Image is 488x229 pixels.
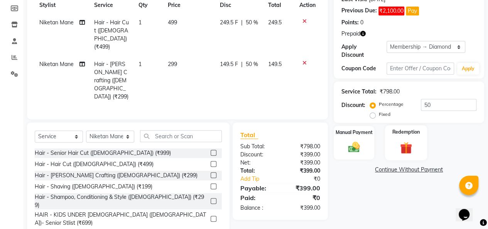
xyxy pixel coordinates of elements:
div: Hair - Senior Hair Cut ([DEMOGRAPHIC_DATA]) (₹999) [35,149,171,157]
span: ₹2,100.00 [378,7,404,15]
div: Discount: [341,101,365,109]
div: ₹798.00 [380,88,400,96]
input: Enter Offer / Coupon Code [387,63,454,75]
div: ₹399.00 [280,167,326,175]
div: ₹399.00 [280,151,326,159]
span: 1 [138,19,142,26]
img: _cash.svg [344,141,363,154]
span: 499 [168,19,177,26]
div: Total: [235,167,280,175]
span: 299 [168,61,177,68]
span: 149.5 [268,61,282,68]
span: 50 % [246,60,258,68]
div: Payable: [235,183,280,193]
label: Redemption [392,128,420,136]
div: ₹399.00 [280,183,326,193]
button: Apply [457,63,479,75]
span: Niketan Mane [39,61,74,68]
span: | [241,19,243,27]
label: Percentage [379,101,404,108]
div: Net: [235,159,280,167]
a: Continue Without Payment [335,166,483,174]
span: Total [240,131,258,139]
div: Apply Discount [341,43,387,59]
div: ₹399.00 [280,204,326,212]
span: Niketan Mane [39,19,74,26]
span: 1 [138,61,142,68]
span: Hair - [PERSON_NAME] Crafting ([DEMOGRAPHIC_DATA]) (₹299) [94,61,128,100]
div: Discount: [235,151,280,159]
span: 249.5 F [220,19,238,27]
div: Paid: [235,193,280,202]
div: Sub Total: [235,142,280,151]
a: Add Tip [235,175,288,183]
span: | [241,60,243,68]
div: ₹0 [288,175,326,183]
span: Hair - Hair Cut ([DEMOGRAPHIC_DATA]) (₹499) [94,19,129,50]
div: Service Total: [341,88,377,96]
div: ₹399.00 [280,159,326,167]
iframe: chat widget [456,198,480,221]
input: Search or Scan [140,130,222,142]
img: _gift.svg [396,140,416,155]
span: 149.5 F [220,60,238,68]
span: Prepaid [341,30,360,38]
div: Hair - Shampoo, Conditioning & Style ([DEMOGRAPHIC_DATA]) (₹299) [35,193,208,209]
span: 249.5 [268,19,282,26]
div: Balance : [235,204,280,212]
div: Hair - [PERSON_NAME] Crafting ([DEMOGRAPHIC_DATA]) (₹299) [35,171,198,180]
div: Points: [341,19,359,27]
label: Manual Payment [336,129,373,136]
span: 50 % [246,19,258,27]
label: Fixed [379,111,390,118]
div: Previous Due: [341,7,377,15]
div: ₹798.00 [280,142,326,151]
div: HAIR - KIDS UNDER [DEMOGRAPHIC_DATA] ([DEMOGRAPHIC_DATA])- Senior Stlist (₹699) [35,211,208,227]
div: Hair - Shaving ([DEMOGRAPHIC_DATA]) (₹199) [35,183,152,191]
div: ₹0 [280,193,326,202]
div: Hair - Hair Cut ([DEMOGRAPHIC_DATA]) (₹499) [35,160,154,168]
div: 0 [360,19,363,27]
button: Pay [406,7,419,15]
div: Coupon Code [341,64,387,73]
